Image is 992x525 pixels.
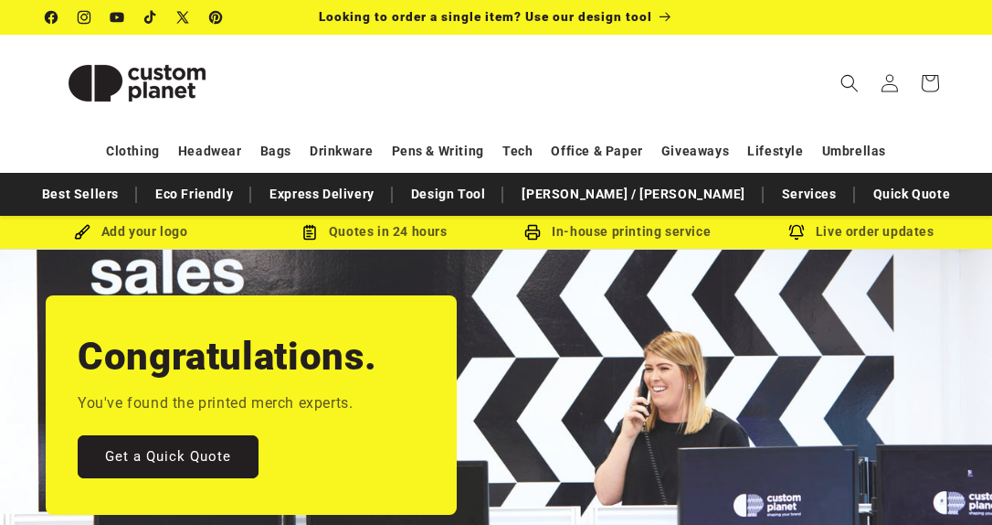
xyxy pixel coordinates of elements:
[46,42,228,124] img: Custom Planet
[260,178,384,210] a: Express Delivery
[106,135,160,167] a: Clothing
[310,135,373,167] a: Drinkware
[740,220,984,243] div: Live order updates
[178,135,242,167] a: Headwear
[402,178,495,210] a: Design Tool
[9,220,253,243] div: Add your logo
[146,178,242,210] a: Eco Friendly
[822,135,886,167] a: Umbrellas
[253,220,497,243] div: Quotes in 24 hours
[301,224,318,241] img: Order Updates Icon
[260,135,291,167] a: Bags
[661,135,729,167] a: Giveaways
[496,220,740,243] div: In-house printing service
[747,135,803,167] a: Lifestyle
[78,332,377,381] h2: Congratulations.
[773,178,846,210] a: Services
[319,9,652,24] span: Looking to order a single item? Use our design tool
[78,391,353,417] p: You've found the printed merch experts.
[524,224,541,241] img: In-house printing
[74,224,90,241] img: Brush Icon
[512,178,754,210] a: [PERSON_NAME] / [PERSON_NAME]
[864,178,960,210] a: Quick Quote
[788,224,805,241] img: Order updates
[829,63,870,103] summary: Search
[502,135,533,167] a: Tech
[78,434,259,477] a: Get a Quick Quote
[33,178,128,210] a: Best Sellers
[39,35,236,131] a: Custom Planet
[551,135,642,167] a: Office & Paper
[392,135,484,167] a: Pens & Writing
